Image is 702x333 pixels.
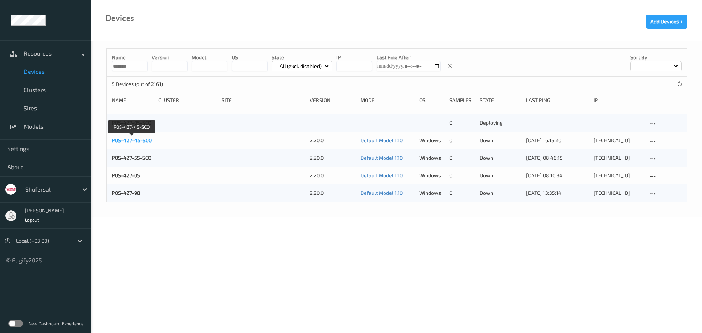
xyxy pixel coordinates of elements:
p: down [480,154,521,162]
div: [TECHNICAL_ID] [593,154,643,162]
p: down [480,189,521,197]
p: windows [419,172,444,179]
div: 2.20.0 [310,172,355,179]
p: windows [419,154,444,162]
div: [TECHNICAL_ID] [593,189,643,197]
div: ip [593,97,643,104]
div: Devices [105,15,134,22]
div: [TECHNICAL_ID] [593,137,643,144]
div: version [310,97,355,104]
p: Last Ping After [377,54,441,61]
p: IP [336,54,372,61]
div: 0 [449,189,474,197]
p: State [272,54,333,61]
div: 0 [449,119,474,126]
a: POS-427-98 [112,190,140,196]
div: [DATE] 08:46:15 [526,154,588,162]
div: Name [112,97,153,104]
div: OS [419,97,444,104]
div: [DATE] 08:10:34 [526,172,588,179]
p: model [192,54,227,61]
div: 0 [449,154,474,162]
p: All (excl. disabled) [277,63,324,70]
div: 2.20.0 [310,189,355,197]
div: [TECHNICAL_ID] [593,172,643,179]
div: [DATE] 16:15:20 [526,137,588,144]
a: POS-427-55-SCO [112,155,151,161]
p: OS [232,54,268,61]
p: deploying [480,119,521,126]
button: Add Devices + [646,15,687,29]
div: [DATE] 13:35:14 [526,189,588,197]
p: Sort by [630,54,682,61]
div: 2.20.0 [310,137,355,144]
p: 5 Devices (out of 2161) [112,80,167,88]
div: Last Ping [526,97,588,104]
div: Model [361,97,414,104]
a: POS-427-45-SCO [112,137,152,143]
div: Cluster [158,97,216,104]
p: Name [112,54,148,61]
p: windows [419,137,444,144]
div: 2.20.0 [310,154,355,162]
p: windows [419,189,444,197]
p: version [152,54,188,61]
a: Default Model 1.10 [361,137,403,143]
div: Samples [449,97,474,104]
a: POS-427-05 [112,172,140,178]
div: 0 [449,137,474,144]
a: POS-427-05-SCO [112,120,151,126]
a: Default Model 1.10 [361,190,403,196]
p: down [480,172,521,179]
div: 0 [449,172,474,179]
div: Site [222,97,305,104]
p: down [480,137,521,144]
div: State [480,97,521,104]
a: Default Model 1.10 [361,172,403,178]
a: Default Model 1.10 [361,155,403,161]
